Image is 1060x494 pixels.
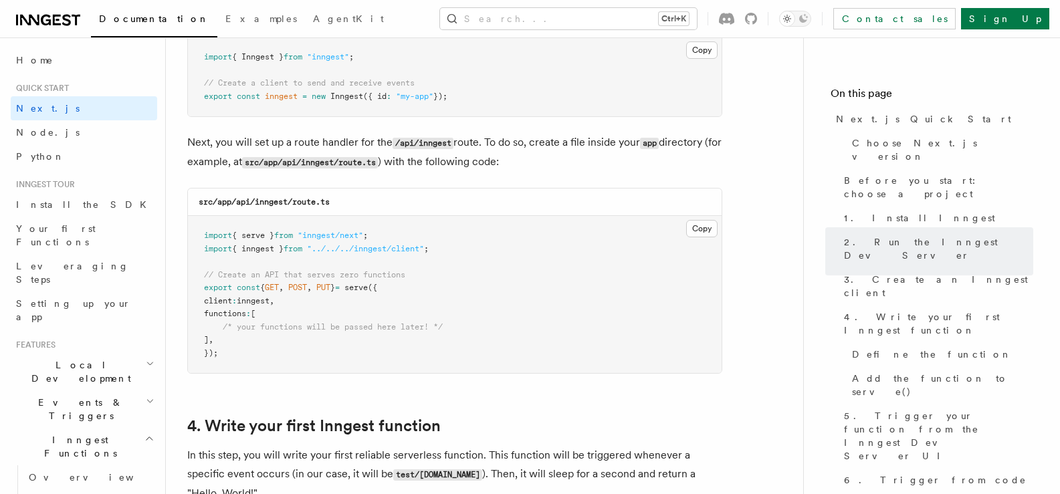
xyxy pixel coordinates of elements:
[312,92,326,101] span: new
[368,283,377,292] span: ({
[232,296,237,305] span: :
[204,78,415,88] span: // Create a client to send and receive events
[831,107,1033,131] a: Next.js Quick Start
[187,416,441,435] a: 4. Write your first Inngest function
[839,267,1033,305] a: 3. Create an Inngest client
[232,231,274,240] span: { serve }
[302,92,307,101] span: =
[396,92,433,101] span: "my-app"
[640,138,659,149] code: app
[330,92,363,101] span: Inngest
[344,283,368,292] span: serve
[330,283,335,292] span: }
[11,340,56,350] span: Features
[363,92,387,101] span: ({ id
[393,469,482,481] code: test/[DOMAIN_NAME]
[961,8,1049,29] a: Sign Up
[204,348,218,358] span: });
[307,244,424,253] span: "../../../inngest/client"
[424,244,429,253] span: ;
[833,8,956,29] a: Contact sales
[279,283,284,292] span: ,
[847,342,1033,366] a: Define the function
[844,409,1033,463] span: 5. Trigger your function from the Inngest Dev Server UI
[16,199,154,210] span: Install the SDK
[836,112,1011,126] span: Next.js Quick Start
[387,92,391,101] span: :
[839,206,1033,230] a: 1. Install Inngest
[11,433,144,460] span: Inngest Functions
[29,472,167,483] span: Overview
[16,127,80,138] span: Node.js
[440,8,697,29] button: Search...Ctrl+K
[11,144,157,168] a: Python
[204,335,209,344] span: ]
[852,348,1012,361] span: Define the function
[11,254,157,291] a: Leveraging Steps
[204,92,232,101] span: export
[284,52,302,61] span: from
[237,92,260,101] span: const
[779,11,811,27] button: Toggle dark mode
[847,366,1033,404] a: Add the function to serve()
[686,220,718,237] button: Copy
[852,372,1033,398] span: Add the function to serve()
[204,270,405,279] span: // Create an API that serves zero functions
[11,390,157,428] button: Events & Triggers
[204,231,232,240] span: import
[11,217,157,254] a: Your first Functions
[831,86,1033,107] h4: On this page
[839,468,1033,492] a: 6. Trigger from code
[251,309,255,318] span: [
[433,92,447,101] span: });
[839,305,1033,342] a: 4. Write your first Inngest function
[852,136,1033,163] span: Choose Next.js version
[91,4,217,37] a: Documentation
[363,231,368,240] span: ;
[11,291,157,329] a: Setting up your app
[11,96,157,120] a: Next.js
[11,358,146,385] span: Local Development
[204,309,246,318] span: functions
[217,4,305,36] a: Examples
[288,283,307,292] span: POST
[335,283,340,292] span: =
[11,428,157,465] button: Inngest Functions
[270,296,274,305] span: ,
[844,235,1033,262] span: 2. Run the Inngest Dev Server
[23,465,157,489] a: Overview
[223,322,443,332] span: /* your functions will be passed here later! */
[225,13,297,24] span: Examples
[839,404,1033,468] a: 5. Trigger your function from the Inngest Dev Server UI
[11,193,157,217] a: Install the SDK
[11,120,157,144] a: Node.js
[686,41,718,59] button: Copy
[298,231,363,240] span: "inngest/next"
[844,473,1027,487] span: 6. Trigger from code
[11,396,146,422] span: Events & Triggers
[284,244,302,253] span: from
[237,283,260,292] span: const
[16,298,131,322] span: Setting up your app
[844,273,1033,299] span: 3. Create an Inngest client
[313,13,384,24] span: AgentKit
[844,211,995,225] span: 1. Install Inngest
[393,138,453,149] code: /api/inngest
[844,174,1033,201] span: Before you start: choose a project
[246,309,251,318] span: :
[232,244,284,253] span: { inngest }
[839,168,1033,206] a: Before you start: choose a project
[237,296,270,305] span: inngest
[260,283,265,292] span: {
[847,131,1033,168] a: Choose Next.js version
[187,133,722,172] p: Next, you will set up a route handler for the route. To do so, create a file inside your director...
[307,52,349,61] span: "inngest"
[11,48,157,72] a: Home
[305,4,392,36] a: AgentKit
[11,83,69,94] span: Quick start
[204,52,232,61] span: import
[844,310,1033,337] span: 4. Write your first Inngest function
[199,197,330,207] code: src/app/api/inngest/route.ts
[349,52,354,61] span: ;
[265,92,298,101] span: inngest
